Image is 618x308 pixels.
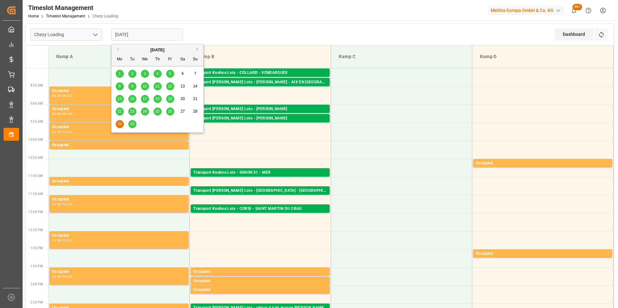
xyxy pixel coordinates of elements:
span: 99+ [572,4,582,10]
div: Choose Wednesday, September 24th, 2025 [141,108,149,116]
div: Su [191,56,199,64]
button: Previous Month [115,47,119,51]
div: 12:00 [62,203,72,206]
div: Transport Kuehne Lots - SIMON 51 - MER [193,169,327,176]
div: Transport [PERSON_NAME] Lots - [GEOGRAPHIC_DATA] - [GEOGRAPHIC_DATA] [193,188,327,194]
div: - [61,94,62,97]
div: Sa [179,56,187,64]
div: Choose Tuesday, September 2nd, 2025 [128,70,136,78]
span: 8 [119,84,121,88]
div: - [61,185,62,188]
input: DD-MM-YYYY [111,28,183,41]
div: Occupied [193,269,327,275]
span: 6 [182,71,184,76]
span: 19 [168,97,172,101]
div: Choose Friday, September 5th, 2025 [166,70,174,78]
div: Choose Friday, September 12th, 2025 [166,82,174,90]
div: 13:45 [193,284,203,287]
div: 10:15 [62,149,72,151]
span: 1:00 PM [30,246,43,250]
div: Choose Wednesday, September 17th, 2025 [141,95,149,103]
div: Pallets: 10,TU: 608,City: CARQUEFOU,Arrival: [DATE] 00:00:00 [193,112,327,118]
div: Choose Wednesday, September 3rd, 2025 [141,70,149,78]
span: 9:00 AM [30,102,43,105]
span: 7 [194,71,197,76]
div: We [141,56,149,64]
div: 10:30 [476,167,485,169]
span: 26 [168,109,172,114]
div: Choose Friday, September 19th, 2025 [166,95,174,103]
div: Choose Thursday, September 25th, 2025 [154,108,162,116]
div: Transport [PERSON_NAME] Lots - [PERSON_NAME] [193,115,327,122]
div: Occupied [52,178,186,185]
div: 09:30 [52,130,61,133]
div: 14:00 [193,293,203,296]
div: 14:15 [204,293,213,296]
span: 12:00 PM [28,210,43,214]
span: 13 [180,84,185,88]
div: Pallets: 12,TU: 176,City: [GEOGRAPHIC_DATA],Arrival: [DATE] 00:00:00 [193,76,327,82]
div: Transport Kuehne Lots - CORSI - SAINT MARTIN DU CRAU [193,206,327,212]
div: 11:30 [52,203,61,206]
div: 08:30 [52,94,61,97]
div: Ramp A [54,51,184,63]
div: Pallets: ,TU: 52,City: [GEOGRAPHIC_DATA],Arrival: [DATE] 00:00:00 [193,86,327,91]
div: 11:00 [52,185,61,188]
span: 10 [143,84,147,88]
div: Occupied [52,142,186,149]
div: Pallets: 6,TU: ,City: CARQUEFOU,Arrival: [DATE] 00:00:00 [193,122,327,127]
span: 2:00 PM [30,282,43,286]
div: 13:45 [204,275,213,278]
div: 14:00 [62,275,72,278]
div: 12:30 [52,239,61,242]
span: 9 [131,84,133,88]
div: Choose Thursday, September 11th, 2025 [154,82,162,90]
span: 16 [130,97,134,101]
div: Choose Saturday, September 20th, 2025 [179,95,187,103]
button: Melitta Europa GmbH & Co. KG [488,4,567,16]
div: 13:00 [476,257,485,260]
span: 3 [144,71,146,76]
button: show 100 new notifications [567,3,581,18]
div: Choose Saturday, September 27th, 2025 [179,108,187,116]
div: Dashboard [555,28,593,40]
span: 12:30 PM [28,228,43,232]
div: Occupied [52,269,186,275]
div: - [203,293,204,296]
span: 28 [193,109,197,114]
span: 10:00 AM [28,138,43,141]
div: Timeslot Management [28,3,118,13]
div: Fr [166,56,174,64]
span: 5 [169,71,171,76]
span: 20 [180,97,185,101]
div: Choose Monday, September 22nd, 2025 [116,108,124,116]
div: Choose Monday, September 8th, 2025 [116,82,124,90]
div: Choose Saturday, September 6th, 2025 [179,70,187,78]
div: 13:00 [62,239,72,242]
div: 10:45 [486,167,495,169]
div: 13:30 [52,275,61,278]
div: Pallets: 4,TU: 198,City: [GEOGRAPHIC_DATA],Arrival: [DATE] 00:00:00 [193,194,327,200]
div: Choose Tuesday, September 30th, 2025 [128,120,136,128]
div: - [203,275,204,278]
div: 10:00 [52,149,61,151]
div: Mo [116,56,124,64]
div: Transport Kuehne Lots - COLLARD - VENDARGUES [193,70,327,76]
div: - [485,257,486,260]
span: 27 [180,109,185,114]
span: 30 [130,122,134,126]
div: Occupied [476,251,610,257]
div: - [61,275,62,278]
div: Transport [PERSON_NAME] Lots - [PERSON_NAME] - AIX EN [GEOGRAPHIC_DATA] [193,79,327,86]
div: Occupied [476,160,610,167]
div: Choose Monday, September 15th, 2025 [116,95,124,103]
a: Timeslot Management [46,14,85,18]
span: 1 [119,71,121,76]
div: - [61,239,62,242]
button: Next Month [197,47,200,51]
span: 23 [130,109,134,114]
div: Choose Sunday, September 21st, 2025 [191,95,199,103]
div: Th [154,56,162,64]
span: 25 [155,109,159,114]
div: Choose Sunday, September 7th, 2025 [191,70,199,78]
